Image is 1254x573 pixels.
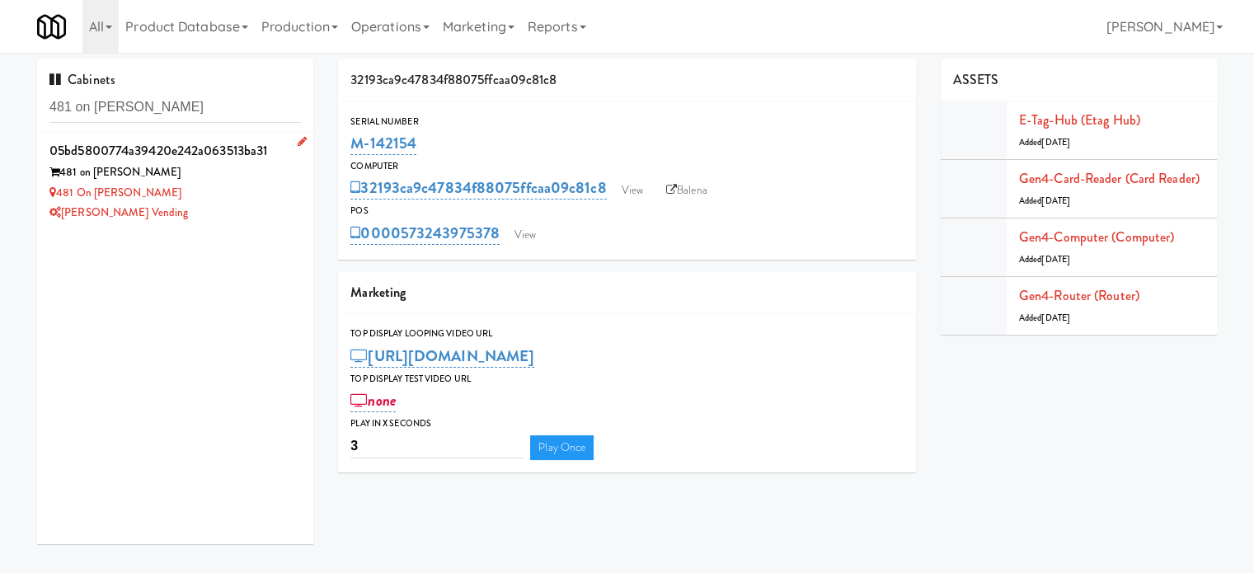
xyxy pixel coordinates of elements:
div: 481 on [PERSON_NAME] [49,162,301,183]
div: Serial Number [350,114,904,130]
div: Top Display Looping Video Url [350,326,904,342]
span: Added [1019,195,1070,207]
a: 481 on [PERSON_NAME] [49,185,181,200]
a: Gen4-card-reader (Card Reader) [1019,169,1200,188]
img: Micromart [37,12,66,41]
a: Play Once [530,435,594,460]
a: Gen4-computer (Computer) [1019,228,1174,247]
span: ASSETS [953,70,999,89]
span: Marketing [350,283,406,302]
span: Added [1019,136,1070,148]
div: Play in X seconds [350,416,904,432]
div: Computer [350,158,904,175]
a: 0000573243975378 [350,222,500,245]
span: Added [1019,312,1070,324]
a: View [613,178,651,203]
span: Added [1019,253,1070,265]
span: [DATE] [1041,253,1070,265]
div: Top Display Test Video Url [350,371,904,387]
a: E-tag-hub (Etag Hub) [1019,110,1140,129]
a: [PERSON_NAME] Vending [49,204,188,220]
a: [URL][DOMAIN_NAME] [350,345,534,368]
span: [DATE] [1041,136,1070,148]
span: [DATE] [1041,195,1070,207]
a: M-142154 [350,132,416,155]
div: 05bd5800774a39420e242a063513ba31 [49,139,301,163]
input: Search cabinets [49,92,301,123]
a: Gen4-router (Router) [1019,286,1139,305]
span: Cabinets [49,70,115,89]
a: Balena [658,178,716,203]
a: none [350,389,396,412]
a: 32193ca9c47834f88075ffcaa09c81c8 [350,176,606,200]
div: POS [350,203,904,219]
li: 05bd5800774a39420e242a063513ba31481 on [PERSON_NAME] 481 on [PERSON_NAME][PERSON_NAME] Vending [37,132,313,230]
a: View [506,223,544,247]
span: [DATE] [1041,312,1070,324]
div: 32193ca9c47834f88075ffcaa09c81c8 [338,59,916,101]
